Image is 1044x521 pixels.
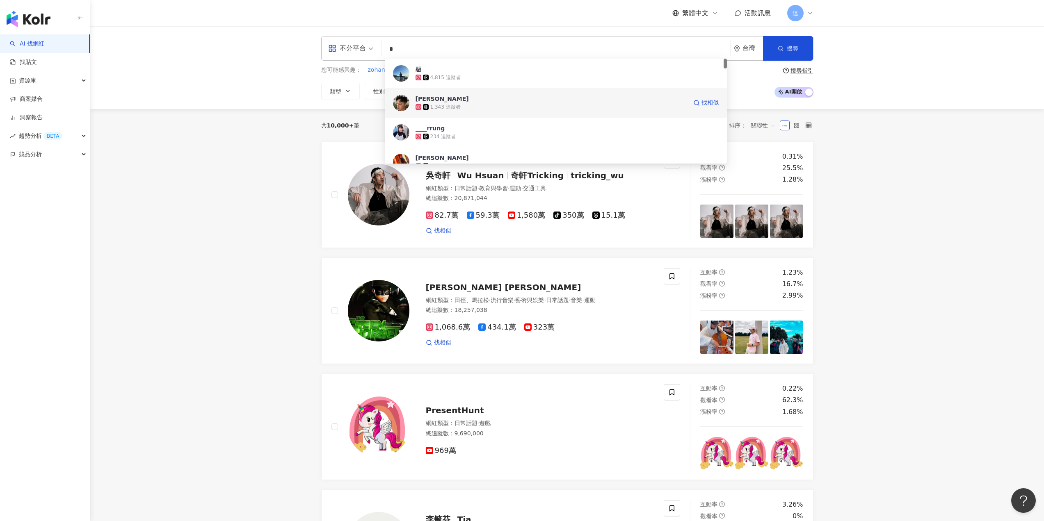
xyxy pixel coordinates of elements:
span: 觀看率 [700,513,717,519]
div: 1.68% [782,407,803,416]
button: 類型 [321,83,360,99]
div: 網紅類型 ： [426,296,654,305]
span: 活動訊息 [745,9,771,17]
span: 找相似 [434,227,451,235]
span: 交通工具 [523,185,546,191]
img: post-image [770,437,803,470]
span: question-circle [719,513,725,519]
span: 關聯性 [751,119,775,132]
span: 奇軒Tricking [511,171,564,180]
span: question-circle [719,293,725,298]
div: 網紅類型 ： [426,419,654,428]
div: 1.23% [782,268,803,277]
div: [PERSON_NAME] [416,154,469,162]
span: [PERSON_NAME] [PERSON_NAME] [426,282,581,292]
span: 15.1萬 [592,211,625,220]
span: 323萬 [524,323,555,332]
span: 您可能感興趣： [321,66,361,74]
div: 台灣 [742,45,763,52]
span: 觀看率 [700,280,717,287]
img: post-image [700,321,733,354]
div: 4,815 追蹤者 [430,74,461,81]
span: PresentHunt [426,405,484,415]
a: KOL Avatar吳奇軒Wu Hsuan奇軒Trickingtricking_wu網紅類型：日常話題·教育與學習·運動·交通工具總追蹤數：20,871,04482.7萬59.3萬1,580萬3... [321,142,813,248]
span: 日常話題 [546,297,569,303]
span: 互動率 [700,385,717,391]
span: 運動 [509,185,521,191]
span: 互動率 [700,501,717,507]
div: 排序： [729,119,780,132]
span: question-circle [719,397,725,403]
span: 1,068.6萬 [426,323,471,332]
span: 漲粉率 [700,292,717,299]
span: 日常話題 [455,420,477,426]
div: 總追蹤數 ： 9,690,000 [426,430,654,438]
span: 搜尋 [787,45,798,52]
img: post-image [700,205,733,238]
span: question-circle [783,68,789,73]
span: 遊戲 [479,420,491,426]
img: post-image [735,321,768,354]
span: 繁體中文 [682,9,708,18]
a: 找相似 [426,227,451,235]
div: 1.28% [782,175,803,184]
span: 藝術與娛樂 [515,297,544,303]
span: question-circle [719,165,725,171]
span: · [508,185,509,191]
div: 3.26% [782,500,803,509]
div: 總追蹤數 ： 18,257,038 [426,306,654,314]
span: 日常話題 [455,185,477,191]
span: · [489,297,491,303]
span: 田徑、馬拉松 [455,297,489,303]
img: KOL Avatar [393,124,409,141]
span: 競品分析 [19,145,42,164]
div: 融 [416,65,421,73]
img: KOL Avatar [348,164,409,225]
button: 性別 [365,83,403,99]
iframe: Help Scout Beacon - Open [1011,488,1036,513]
span: · [521,185,523,191]
div: 0.31% [782,152,803,161]
img: KOL Avatar [393,154,409,170]
img: logo [7,11,50,27]
span: 觀看率 [700,164,717,171]
div: BETA [43,132,62,140]
a: 找相似 [426,339,451,347]
span: · [544,297,546,303]
span: 350萬 [553,211,584,220]
span: 1,580萬 [508,211,546,220]
span: · [569,297,571,303]
span: Wu Hsuan [457,171,504,180]
div: ____rrung [416,124,445,132]
span: question-circle [719,177,725,182]
span: 互動率 [700,269,717,275]
div: 共 筆 [321,122,360,129]
span: 找相似 [701,99,719,107]
span: zohansalon [368,66,400,74]
span: 音樂 [571,297,582,303]
span: appstore [328,44,336,52]
div: 總追蹤數 ： 20,871,044 [426,194,654,202]
span: question-circle [719,385,725,391]
span: 漲粉率 [700,176,717,183]
a: KOL Avatar[PERSON_NAME] [PERSON_NAME]網紅類型：田徑、馬拉松·流行音樂·藝術與娛樂·日常話題·音樂·運動總追蹤數：18,257,0381,068.6萬434.... [321,258,813,364]
span: question-circle [719,501,725,507]
img: post-image [770,321,803,354]
span: rise [10,133,16,139]
img: post-image [735,437,768,470]
a: 找貼文 [10,58,37,66]
a: 找相似 [693,95,719,111]
img: KOL Avatar [393,65,409,82]
button: 搜尋 [763,36,813,61]
span: 969萬 [426,446,456,455]
span: 漲粉率 [700,408,717,415]
div: 0.22% [782,384,803,393]
span: · [477,420,479,426]
span: 達 [793,9,798,18]
span: 流行音樂 [491,297,514,303]
button: zohansalon [368,66,401,75]
div: 不分平台 [328,42,366,55]
span: · [477,185,479,191]
span: 吳奇軒 [426,171,450,180]
span: · [582,297,584,303]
